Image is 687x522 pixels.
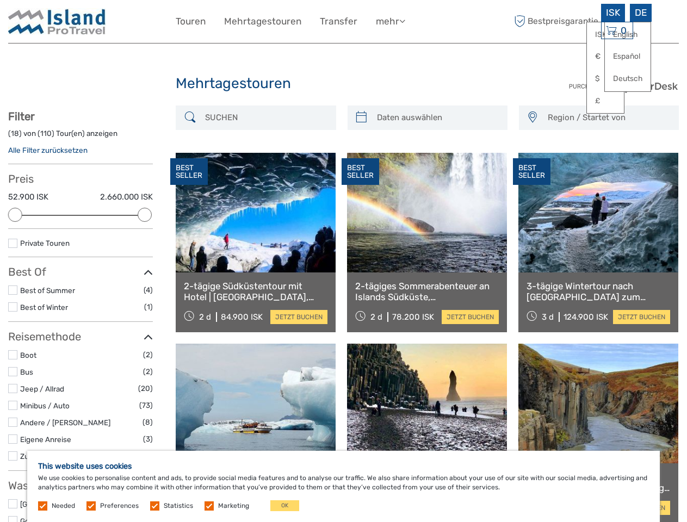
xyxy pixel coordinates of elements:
[8,172,153,185] h3: Preis
[20,368,33,376] a: Bus
[201,108,330,127] input: SUCHEN
[20,418,110,427] a: Andere / [PERSON_NAME]
[630,4,652,22] div: DE
[143,416,153,428] span: (8)
[218,501,249,511] label: Marketing
[587,25,624,45] a: ISK
[568,79,679,93] img: PurchaseViaTourDesk.png
[20,351,36,359] a: Boot
[40,128,52,139] label: 110
[27,451,660,522] div: We use cookies to personalise content and ads, to provide social media features and to analyse ou...
[20,500,94,508] a: [GEOGRAPHIC_DATA]
[20,452,47,461] a: Zu Fuss
[20,239,70,247] a: Private Touren
[11,128,19,139] label: 18
[170,158,208,185] div: BEST SELLER
[8,479,153,492] h3: Was möchten Sie sehen?
[376,14,405,29] a: mehr
[392,312,434,322] div: 78.200 ISK
[143,450,153,462] span: (2)
[511,13,599,30] span: Bestpreisgarantie
[587,47,624,66] a: €
[355,281,499,303] a: 2-tägiges Sommerabenteuer an Islands Südküste, Gletscherwandern, [GEOGRAPHIC_DATA], [GEOGRAPHIC_D...
[138,382,153,395] span: (20)
[370,312,382,322] span: 2 d
[8,191,48,203] label: 52.900 ISK
[224,14,301,29] a: Mehrtagestouren
[8,110,35,123] strong: Filter
[20,401,70,410] a: Minibus / Auto
[605,47,651,66] a: Español
[513,158,550,185] div: BEST SELLER
[143,365,153,378] span: (2)
[373,108,502,127] input: Daten auswählen
[176,14,206,29] a: Touren
[270,500,299,511] button: OK
[38,462,649,471] h5: This website uses cookies
[606,7,620,18] span: ISK
[144,284,153,296] span: (4)
[8,8,106,35] img: Iceland ProTravel
[564,312,608,322] div: 124.900 ISK
[619,25,628,36] span: 0
[143,433,153,445] span: (3)
[20,286,75,295] a: Best of Summer
[587,91,624,111] a: £
[100,191,153,203] label: 2.660.000 ISK
[15,19,123,28] p: We're away right now. Please check back later!
[184,281,327,303] a: 2-tägige Südküstentour mit Hotel | [GEOGRAPHIC_DATA], [GEOGRAPHIC_DATA], [GEOGRAPHIC_DATA] und Wa...
[8,265,153,278] h3: Best Of
[125,17,138,30] button: Open LiveChat chat widget
[20,384,64,393] a: Jeep / Allrad
[8,146,88,154] a: Alle Filter zurücksetzen
[320,14,357,29] a: Transfer
[20,303,68,312] a: Best of Winter
[199,312,211,322] span: 2 d
[52,501,75,511] label: Needed
[605,69,651,89] a: Deutsch
[144,301,153,313] span: (1)
[139,399,153,412] span: (73)
[587,69,624,89] a: $
[221,312,263,322] div: 84.900 ISK
[613,310,670,324] a: jetzt buchen
[543,109,673,127] button: Region / Startet von
[20,435,71,444] a: Eigene Anreise
[342,158,379,185] div: BEST SELLER
[100,501,139,511] label: Preferences
[164,501,193,511] label: Statistics
[527,281,670,303] a: 3-tägige Wintertour nach [GEOGRAPHIC_DATA] zum [GEOGRAPHIC_DATA], zur Südküste, zur Gletscherwand...
[143,349,153,361] span: (2)
[8,128,153,145] div: ( ) von ( ) Tour(en) anzeigen
[270,310,327,324] a: jetzt buchen
[442,310,499,324] a: jetzt buchen
[542,312,554,322] span: 3 d
[176,75,511,92] h1: Mehrtagestouren
[8,330,153,343] h3: Reisemethode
